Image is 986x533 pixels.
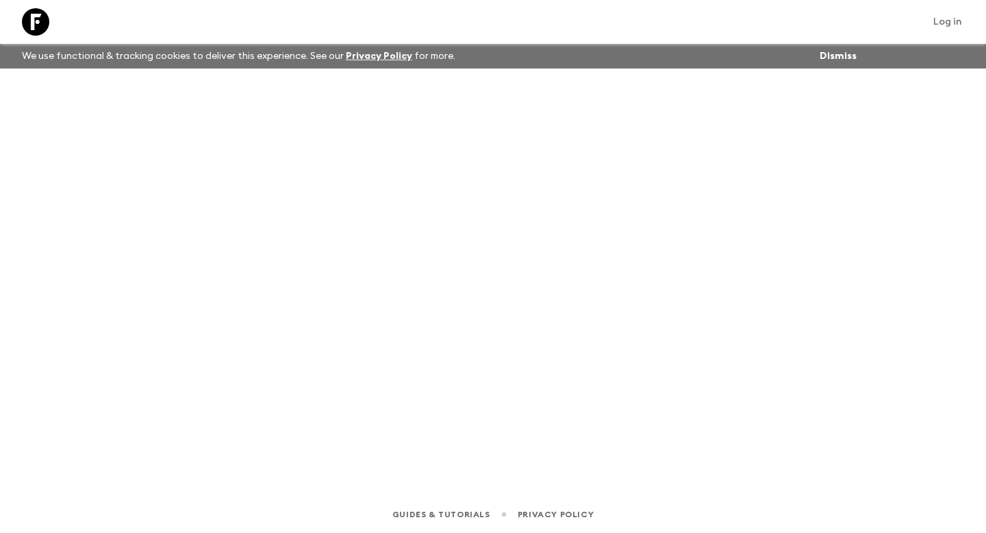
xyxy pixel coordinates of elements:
button: Dismiss [816,47,860,66]
a: Log in [926,12,970,32]
a: Privacy Policy [518,507,594,522]
a: Guides & Tutorials [392,507,490,522]
a: Privacy Policy [346,51,412,61]
p: We use functional & tracking cookies to deliver this experience. See our for more. [16,44,461,69]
